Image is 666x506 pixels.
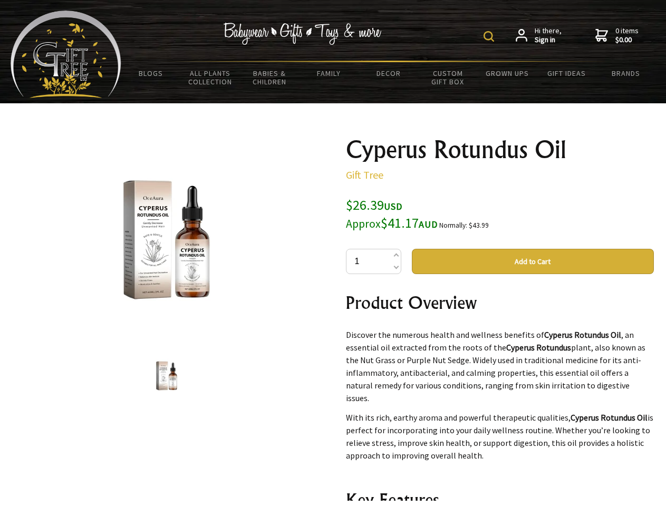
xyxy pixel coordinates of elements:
[240,62,300,93] a: Babies & Children
[535,35,562,45] strong: Sign in
[439,221,489,230] small: Normally: $43.99
[537,62,596,84] a: Gift Ideas
[11,11,121,98] img: Babyware - Gifts - Toys and more...
[84,158,249,322] img: Cyperus Rotundus Oil
[419,218,438,230] span: AUD
[346,196,438,231] span: $26.39 $41.17
[516,26,562,45] a: Hi there,Sign in
[346,328,654,404] p: Discover the numerous health and wellness benefits of , an essential oil extracted from the roots...
[300,62,359,84] a: Family
[412,249,654,274] button: Add to Cart
[571,412,648,423] strong: Cyperus Rotundus Oil
[615,35,639,45] strong: $0.00
[346,137,654,162] h1: Cyperus Rotundus Oil
[224,23,382,45] img: Babywear - Gifts - Toys & more
[121,62,181,84] a: BLOGS
[418,62,478,93] a: Custom Gift Box
[544,329,621,340] strong: Cyperus Rotundus Oil
[346,217,381,231] small: Approx
[346,168,383,181] a: Gift Tree
[506,342,571,353] strong: Cyperus Rotundus
[595,26,639,45] a: 0 items$0.00
[484,31,494,42] img: product search
[181,62,240,93] a: All Plants Collection
[346,411,654,462] p: With its rich, earthy aroma and powerful therapeutic qualities, is perfect for incorporating into...
[147,356,187,396] img: Cyperus Rotundus Oil
[477,62,537,84] a: Grown Ups
[346,290,654,315] h2: Product Overview
[615,26,639,45] span: 0 items
[359,62,418,84] a: Decor
[596,62,656,84] a: Brands
[535,26,562,45] span: Hi there,
[384,200,402,212] span: USD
